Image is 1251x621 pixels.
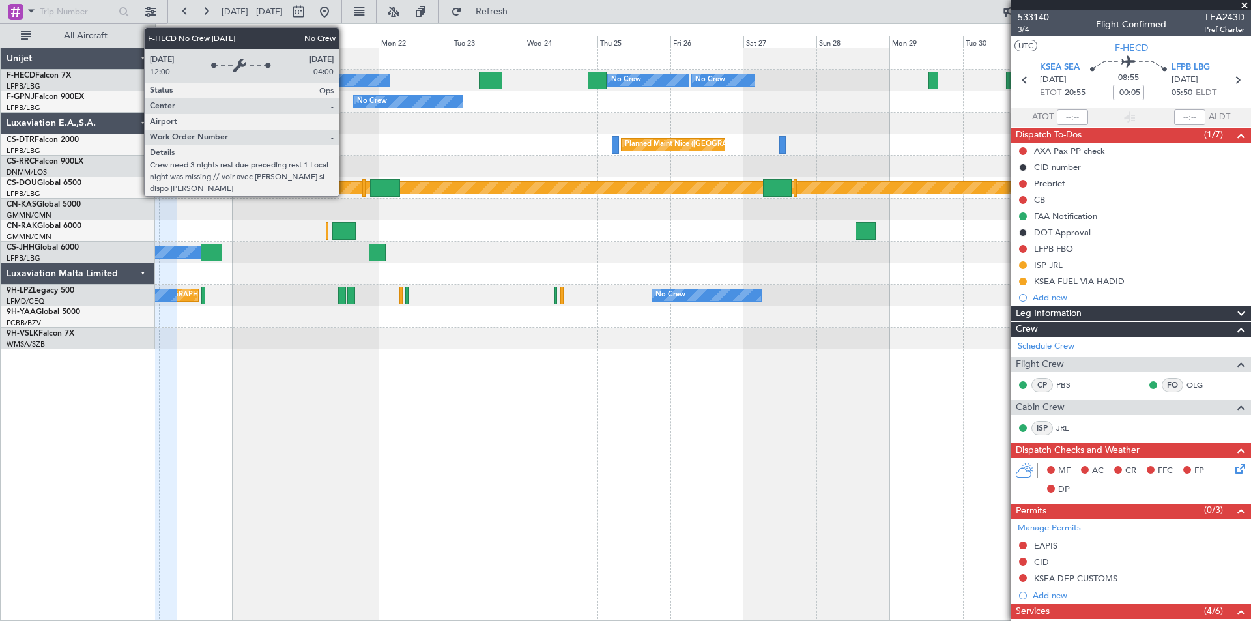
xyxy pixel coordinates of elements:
a: GMMN/CMN [7,232,51,242]
a: GMMN/CMN [7,210,51,220]
span: ALDT [1209,111,1230,124]
span: Dispatch Checks and Weather [1016,443,1140,458]
div: Fri 19 [159,36,232,48]
div: Wed 24 [525,36,597,48]
a: CS-DOUGlobal 6500 [7,179,81,187]
span: CN-KAS [7,201,36,209]
a: CN-RAKGlobal 6000 [7,222,81,230]
span: 533140 [1018,10,1049,24]
button: Refresh [445,1,523,22]
div: No Crew [695,70,725,90]
a: Schedule Crew [1018,340,1074,353]
span: KSEA SEA [1040,61,1080,74]
div: Mon 22 [379,36,452,48]
a: WMSA/SZB [7,339,45,349]
div: FAA Notification [1034,210,1097,222]
a: CS-JHHGlobal 6000 [7,244,79,252]
span: [DATE] - [DATE] [222,6,283,18]
a: 9H-YAAGlobal 5000 [7,308,80,316]
span: Dispatch To-Dos [1016,128,1082,143]
a: F-GPNJFalcon 900EX [7,93,84,101]
div: CID [1034,556,1049,568]
span: Permits [1016,504,1046,519]
div: Add new [1033,590,1244,601]
div: AXA Pax PP check [1034,145,1105,156]
span: (0/3) [1204,503,1223,517]
div: KSEA FUEL VIA HADID [1034,276,1125,287]
a: LFPB/LBG [7,146,40,156]
span: Cabin Crew [1016,400,1065,415]
input: --:-- [1057,109,1088,125]
a: PBS [1056,379,1086,391]
span: ATOT [1032,111,1054,124]
div: DOT Approval [1034,227,1091,238]
span: [DATE] [1040,74,1067,87]
span: CN-RAK [7,222,37,230]
div: CB [1034,194,1045,205]
span: CS-DOU [7,179,37,187]
button: All Aircraft [14,25,141,46]
span: AC [1092,465,1104,478]
span: (1/7) [1204,128,1223,141]
a: LFPB/LBG [7,81,40,91]
div: CP [1031,378,1053,392]
div: EAPIS [1034,540,1057,551]
span: 3/4 [1018,24,1049,35]
a: 9H-VSLKFalcon 7X [7,330,74,338]
a: DNMM/LOS [7,167,47,177]
a: JRL [1056,422,1086,434]
div: Add new [1033,292,1244,303]
div: No Crew [357,92,387,111]
a: LFMD/CEQ [7,296,44,306]
a: OLG [1186,379,1216,391]
span: ELDT [1196,87,1216,100]
div: Flight Confirmed [1096,18,1166,31]
a: LFPB/LBG [7,253,40,263]
div: KSEA DEP CUSTOMS [1034,573,1117,584]
span: [DATE] [1172,74,1198,87]
span: F-HECD [1115,41,1148,55]
div: Thu 25 [597,36,670,48]
div: FO [1162,378,1183,392]
span: F-GPNJ [7,93,35,101]
span: DP [1058,484,1070,497]
a: F-HECDFalcon 7X [7,72,71,79]
a: CS-RRCFalcon 900LX [7,158,83,166]
span: CR [1125,465,1136,478]
a: LFPB/LBG [7,103,40,113]
span: 05:50 [1172,87,1192,100]
a: LFPB/LBG [7,189,40,199]
span: Pref Charter [1204,24,1244,35]
div: Prebrief [1034,178,1065,189]
span: Refresh [465,7,519,16]
span: MF [1058,465,1071,478]
span: (4/6) [1204,604,1223,618]
a: CS-DTRFalcon 2000 [7,136,79,144]
span: CS-RRC [7,158,35,166]
span: ETOT [1040,87,1061,100]
a: 9H-LPZLegacy 500 [7,287,74,295]
span: Crew [1016,322,1038,337]
span: 9H-YAA [7,308,36,316]
span: Flight Crew [1016,357,1064,372]
div: Tue 30 [963,36,1036,48]
span: 20:55 [1065,87,1086,100]
div: CID number [1034,162,1081,173]
div: Sun 21 [306,36,379,48]
span: Services [1016,604,1050,619]
span: 9H-VSLK [7,330,38,338]
div: ISP JRL [1034,259,1063,270]
span: F-HECD [7,72,35,79]
span: LEA243D [1204,10,1244,24]
div: Sat 27 [743,36,816,48]
div: Sat 20 [233,36,306,48]
button: UTC [1014,40,1037,51]
span: 9H-LPZ [7,287,33,295]
span: CS-DTR [7,136,35,144]
span: LFPB LBG [1172,61,1210,74]
div: No Crew [611,70,641,90]
a: Manage Permits [1018,522,1081,535]
div: ISP [1031,421,1053,435]
div: Planned Maint Nice ([GEOGRAPHIC_DATA]) [625,135,770,154]
span: CS-JHH [7,244,35,252]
